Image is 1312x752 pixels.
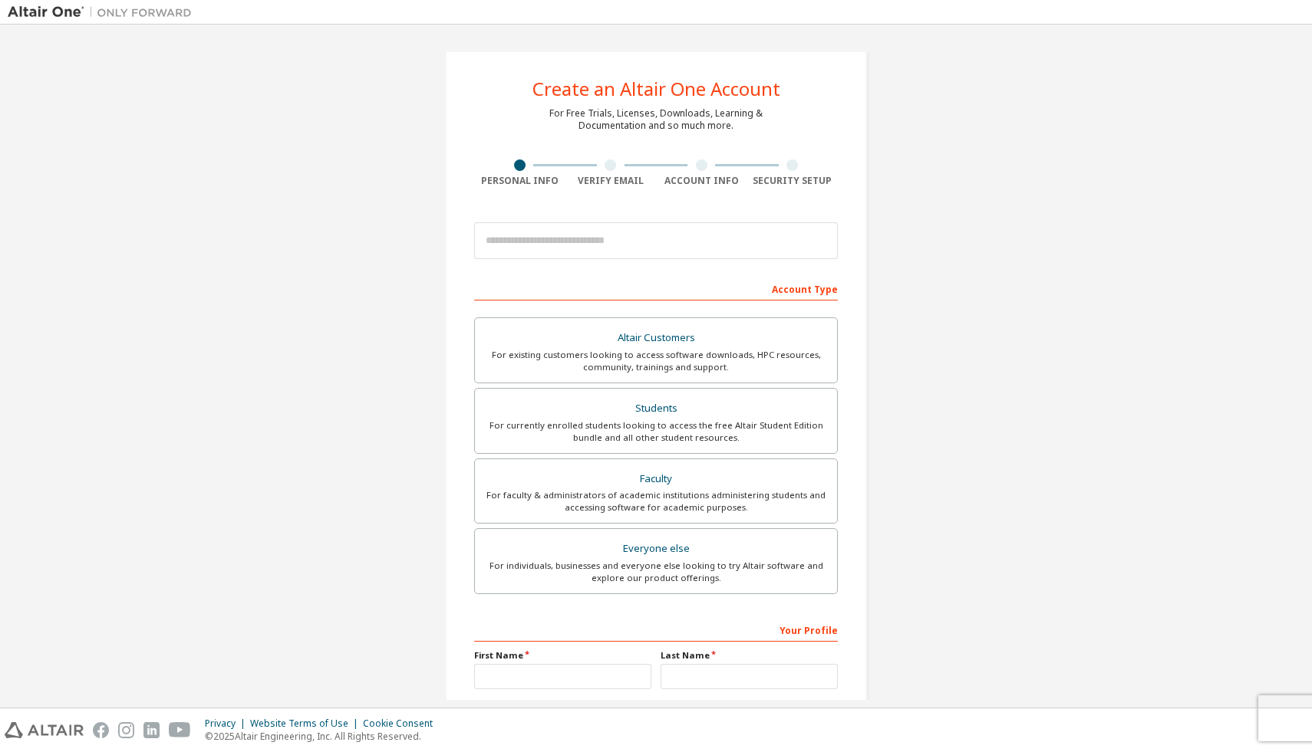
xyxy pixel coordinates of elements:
[169,722,191,738] img: youtube.svg
[143,722,160,738] img: linkedin.svg
[5,722,84,738] img: altair_logo.svg
[474,276,838,300] div: Account Type
[484,489,828,514] div: For faculty & administrators of academic institutions administering students and accessing softwa...
[484,468,828,490] div: Faculty
[474,698,838,711] label: Job Title
[118,722,134,738] img: instagram.svg
[8,5,199,20] img: Altair One
[205,718,250,730] div: Privacy
[474,649,651,662] label: First Name
[93,722,109,738] img: facebook.svg
[484,398,828,419] div: Students
[205,730,442,743] p: © 2025 Altair Engineering, Inc. All Rights Reserved.
[549,107,763,132] div: For Free Trials, Licenses, Downloads, Learning & Documentation and so much more.
[565,175,657,187] div: Verify Email
[484,538,828,560] div: Everyone else
[532,80,780,98] div: Create an Altair One Account
[474,617,838,642] div: Your Profile
[661,649,838,662] label: Last Name
[363,718,442,730] div: Cookie Consent
[484,560,828,584] div: For individuals, businesses and everyone else looking to try Altair software and explore our prod...
[484,349,828,373] div: For existing customers looking to access software downloads, HPC resources, community, trainings ...
[484,327,828,349] div: Altair Customers
[250,718,363,730] div: Website Terms of Use
[474,175,565,187] div: Personal Info
[747,175,839,187] div: Security Setup
[484,419,828,444] div: For currently enrolled students looking to access the free Altair Student Edition bundle and all ...
[656,175,747,187] div: Account Info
